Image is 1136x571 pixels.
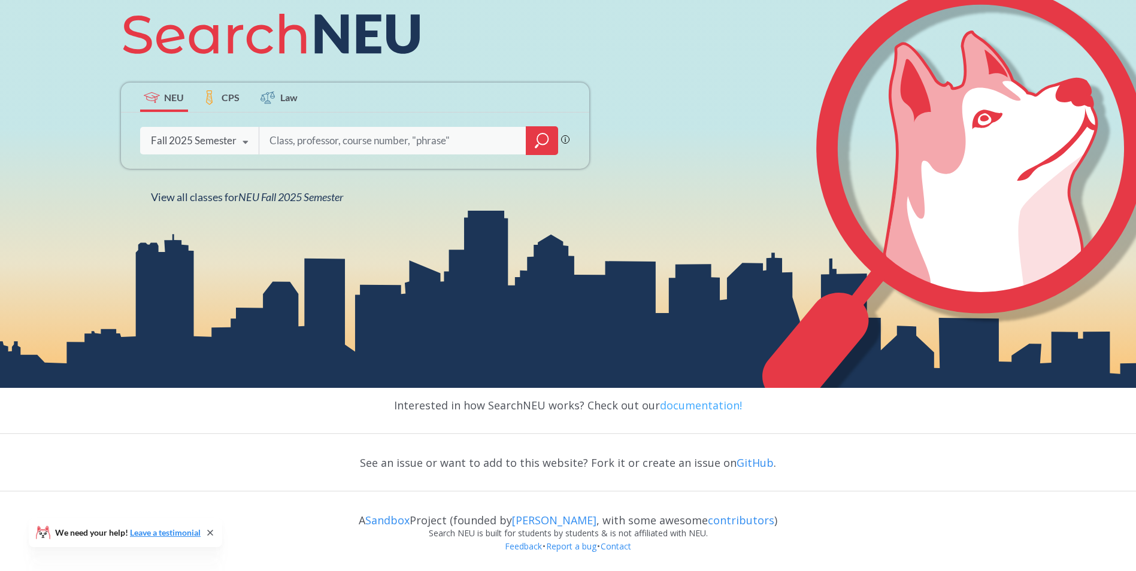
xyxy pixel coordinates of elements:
a: Report a bug [546,540,597,552]
svg: magnifying glass [535,132,549,149]
a: contributors [708,513,774,527]
span: NEU Fall 2025 Semester [238,190,343,204]
div: Fall 2025 Semester [151,134,237,147]
a: GitHub [737,455,774,470]
span: Law [280,90,298,104]
a: documentation! [660,398,742,412]
a: [PERSON_NAME] [512,513,596,527]
span: NEU [164,90,184,104]
a: Sandbox [365,513,410,527]
input: Class, professor, course number, "phrase" [268,128,517,153]
a: Feedback [504,540,543,552]
a: Contact [600,540,632,552]
span: CPS [222,90,240,104]
div: magnifying glass [526,126,558,155]
span: View all classes for [151,190,343,204]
